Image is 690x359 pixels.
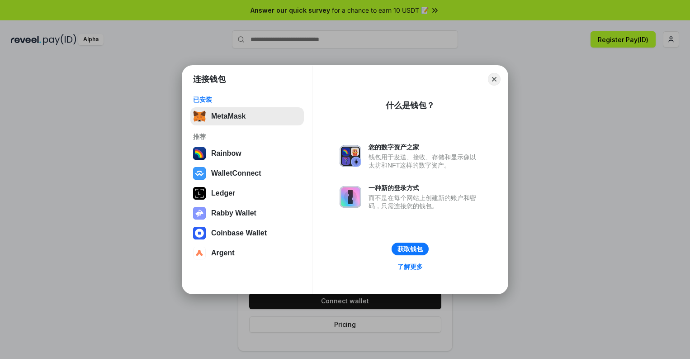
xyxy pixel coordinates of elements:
div: Argent [211,249,235,257]
button: Rabby Wallet [190,204,304,222]
div: 钱包用于发送、接收、存储和显示像以太坊和NFT这样的数字资产。 [369,153,481,169]
div: Ledger [211,189,235,197]
img: svg+xml,%3Csvg%20width%3D%2228%22%20height%3D%2228%22%20viewBox%3D%220%200%2028%2028%22%20fill%3D... [193,167,206,180]
div: 已安装 [193,96,301,104]
img: svg+xml,%3Csvg%20xmlns%3D%22http%3A%2F%2Fwww.w3.org%2F2000%2Fsvg%22%20fill%3D%22none%22%20viewBox... [340,186,361,208]
div: 什么是钱包？ [386,100,435,111]
button: 获取钱包 [392,243,429,255]
div: WalletConnect [211,169,261,177]
div: 您的数字资产之家 [369,143,481,151]
img: svg+xml,%3Csvg%20width%3D%2228%22%20height%3D%2228%22%20viewBox%3D%220%200%2028%2028%22%20fill%3D... [193,227,206,239]
img: svg+xml,%3Csvg%20xmlns%3D%22http%3A%2F%2Fwww.w3.org%2F2000%2Fsvg%22%20width%3D%2228%22%20height%3... [193,187,206,200]
a: 了解更多 [392,261,428,273]
div: 推荐 [193,133,301,141]
img: svg+xml,%3Csvg%20xmlns%3D%22http%3A%2F%2Fwww.w3.org%2F2000%2Fsvg%22%20fill%3D%22none%22%20viewBox... [193,207,206,220]
button: MetaMask [190,107,304,125]
div: MetaMask [211,112,246,120]
div: 一种新的登录方式 [369,184,481,192]
div: Rabby Wallet [211,209,256,217]
div: 而不是在每个网站上创建新的账户和密码，只需连接您的钱包。 [369,194,481,210]
button: Coinbase Wallet [190,224,304,242]
h1: 连接钱包 [193,74,226,85]
button: Rainbow [190,144,304,163]
img: svg+xml,%3Csvg%20width%3D%2228%22%20height%3D%2228%22%20viewBox%3D%220%200%2028%2028%22%20fill%3D... [193,247,206,259]
div: 获取钱包 [397,245,423,253]
button: Close [488,73,501,86]
img: svg+xml,%3Csvg%20xmlns%3D%22http%3A%2F%2Fwww.w3.org%2F2000%2Fsvg%22%20fill%3D%22none%22%20viewBox... [340,145,361,167]
div: Rainbow [211,149,241,158]
div: 了解更多 [397,263,423,271]
img: svg+xml,%3Csvg%20width%3D%22120%22%20height%3D%22120%22%20viewBox%3D%220%200%20120%20120%22%20fil... [193,147,206,160]
img: svg+xml,%3Csvg%20fill%3D%22none%22%20height%3D%2233%22%20viewBox%3D%220%200%2035%2033%22%20width%... [193,110,206,123]
button: Ledger [190,184,304,202]
button: Argent [190,244,304,262]
div: Coinbase Wallet [211,229,267,237]
button: WalletConnect [190,164,304,182]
